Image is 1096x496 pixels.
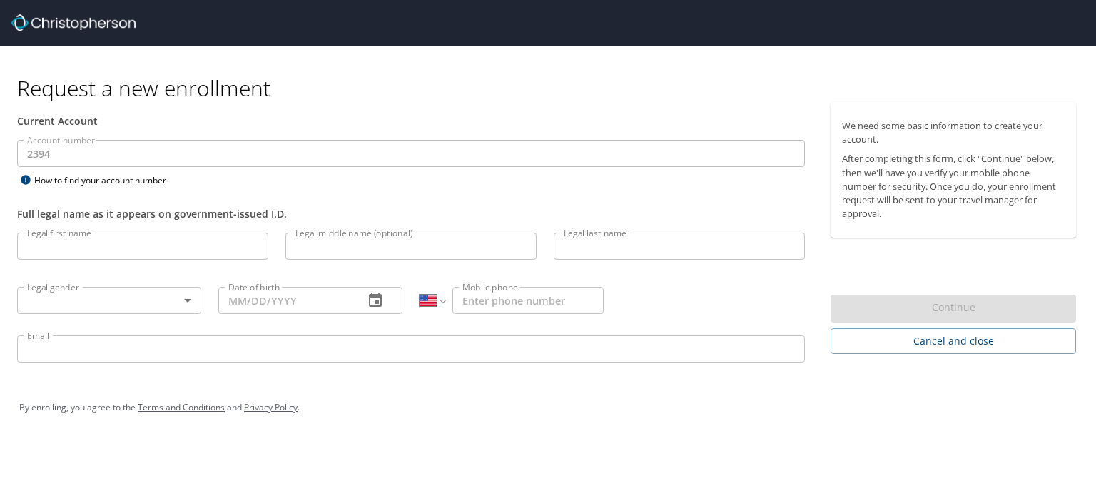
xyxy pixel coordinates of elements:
span: Cancel and close [842,333,1065,350]
div: ​ [17,287,201,314]
div: How to find your account number [17,171,196,189]
p: We need some basic information to create your account. [842,119,1065,146]
img: cbt logo [11,14,136,31]
div: Full legal name as it appears on government-issued I.D. [17,206,805,221]
div: By enrolling, you agree to the and . [19,390,1077,425]
a: Privacy Policy [244,401,298,413]
div: Current Account [17,113,805,128]
button: Cancel and close [831,328,1076,355]
a: Terms and Conditions [138,401,225,413]
input: MM/DD/YYYY [218,287,352,314]
h1: Request a new enrollment [17,74,1087,102]
input: Enter phone number [452,287,604,314]
p: After completing this form, click "Continue" below, then we'll have you verify your mobile phone ... [842,152,1065,221]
